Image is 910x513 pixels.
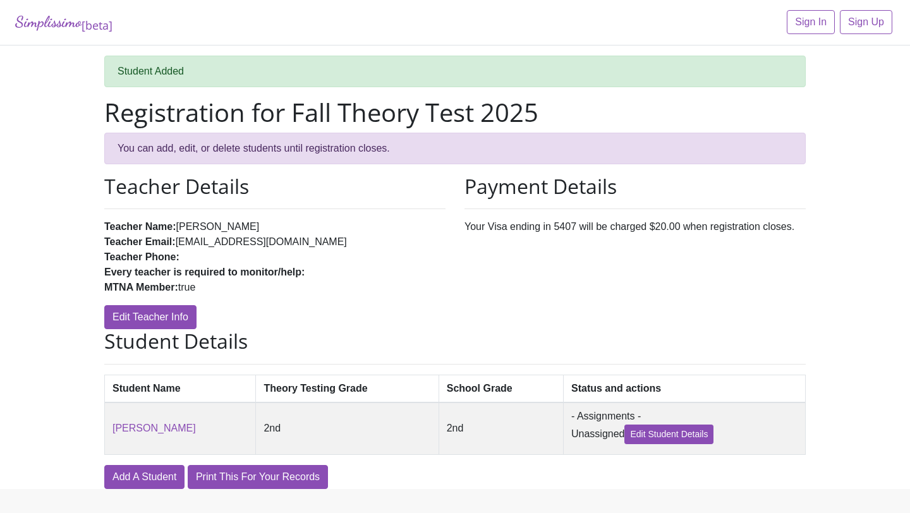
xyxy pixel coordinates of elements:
[104,221,176,232] strong: Teacher Name:
[787,10,835,34] a: Sign In
[112,423,196,433] a: [PERSON_NAME]
[104,465,185,489] a: Add A Student
[439,375,563,402] th: School Grade
[105,375,256,402] th: Student Name
[624,425,713,444] a: Edit Student Details
[15,10,112,35] a: Simplissimo[beta]
[104,305,197,329] a: Edit Teacher Info
[104,236,176,247] strong: Teacher Email:
[104,97,806,128] h1: Registration for Fall Theory Test 2025
[455,174,815,329] div: Your Visa ending in 5407 will be charged $20.00 when registration closes.
[104,219,446,234] li: [PERSON_NAME]
[104,56,806,87] div: Student Added
[104,174,446,198] h2: Teacher Details
[563,375,805,402] th: Status and actions
[82,18,112,33] sub: [beta]
[104,329,806,353] h2: Student Details
[439,402,563,455] td: 2nd
[840,10,892,34] a: Sign Up
[563,402,805,455] td: - Assignments - Unassigned
[188,465,328,489] a: Print This For Your Records
[104,280,446,295] li: true
[104,251,179,262] strong: Teacher Phone:
[104,282,178,293] strong: MTNA Member:
[104,234,446,250] li: [EMAIL_ADDRESS][DOMAIN_NAME]
[256,375,439,402] th: Theory Testing Grade
[256,402,439,455] td: 2nd
[104,267,305,277] strong: Every teacher is required to monitor/help:
[104,133,806,164] div: You can add, edit, or delete students until registration closes.
[464,174,806,198] h2: Payment Details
